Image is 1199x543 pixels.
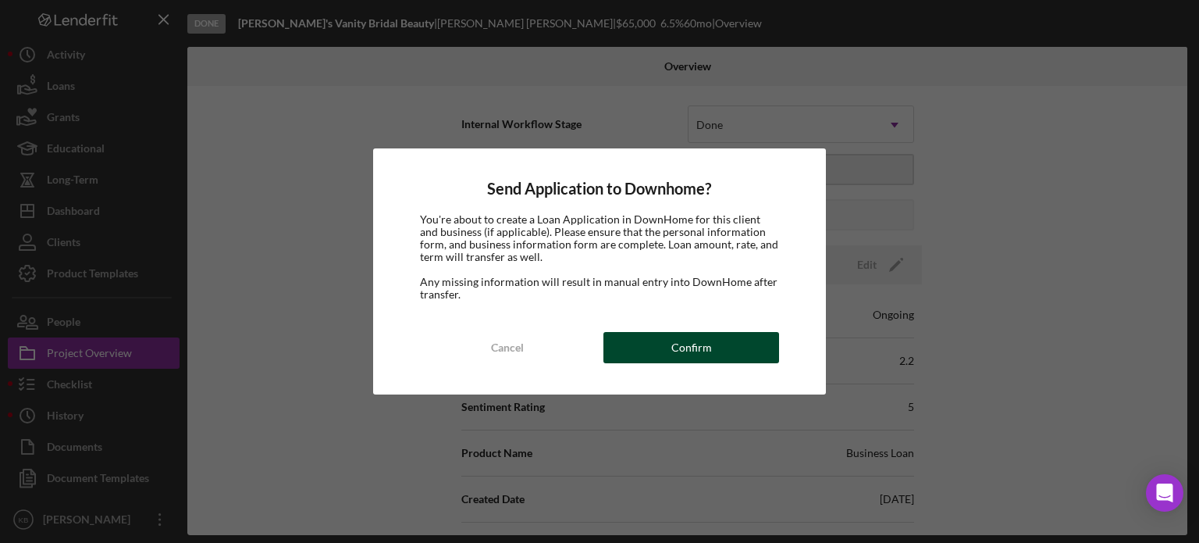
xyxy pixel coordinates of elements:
div: Open Intercom Messenger [1146,474,1183,512]
span: You're about to create a Loan Application in DownHome for this client and business (if applicable... [420,213,778,263]
button: Cancel [420,332,596,363]
h4: Send Application to Downhome? [420,180,780,198]
div: Confirm [671,332,712,363]
button: Confirm [603,332,779,363]
span: Any missing information will result in manual entry into DownHome after transfer. [420,275,777,301]
div: Cancel [491,332,524,363]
